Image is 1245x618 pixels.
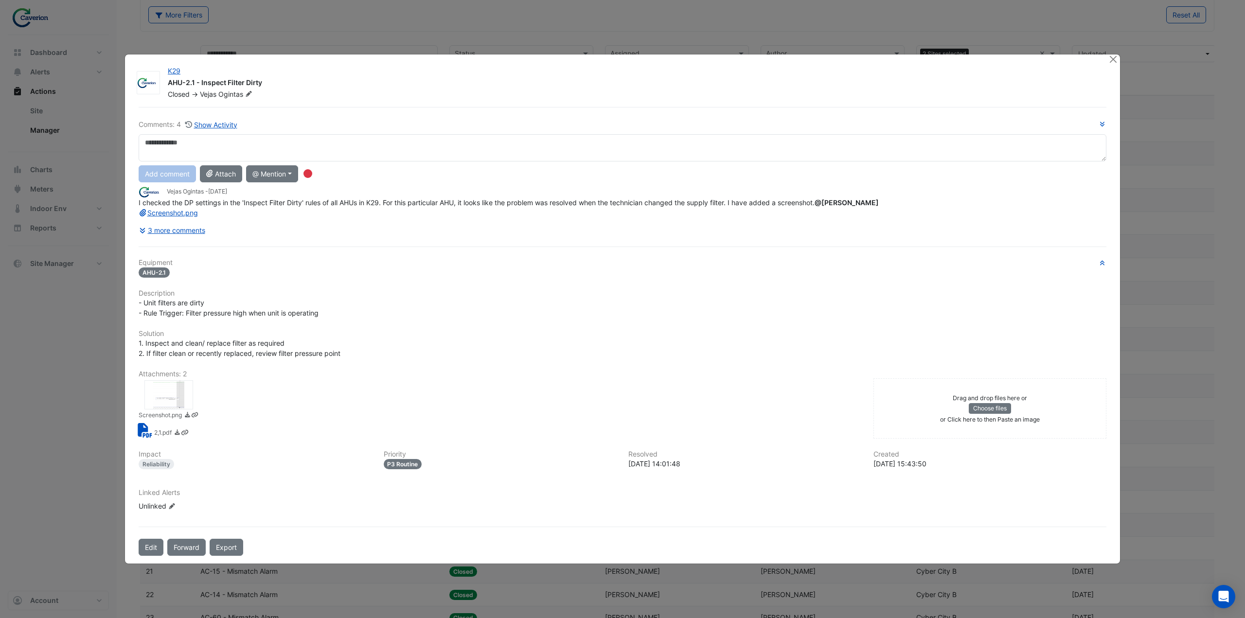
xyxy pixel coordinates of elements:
div: Open Intercom Messenger [1212,585,1235,608]
div: [DATE] 14:01:48 [628,459,862,469]
a: Download [174,428,181,439]
h6: Impact [139,450,372,459]
span: -> [192,90,198,98]
button: Choose files [969,403,1011,414]
small: 2,1.pdf [154,428,172,439]
a: Copy link to clipboard [181,428,188,439]
span: 1. Inspect and clean/ replace filter as required 2. If filter clean or recently replaced, review ... [139,339,340,357]
small: Drag and drop files here or [953,394,1027,402]
span: tomas.jonkaitis@caverion.com [Caverion] [815,198,879,207]
div: AHU-2.1 - Inspect Filter Dirty [168,78,1097,89]
span: AHU-2.1 [139,267,170,278]
div: [DATE] 15:43:50 [873,459,1107,469]
h6: Attachments: 2 [139,370,1106,378]
span: I checked the DP settings in the 'Inspect Filter Dirty' rules of all AHUs in K29. For this partic... [139,198,881,217]
a: Copy link to clipboard [191,411,198,421]
span: Closed [168,90,190,98]
div: Unlinked [139,501,255,511]
div: P3 Routine [384,459,422,469]
button: Show Activity [185,119,238,130]
div: Comments: 4 [139,119,238,130]
a: K29 [168,67,180,75]
button: Edit [139,539,163,556]
button: @ Mention [246,165,298,182]
button: Close [1108,54,1118,65]
img: Caverion [137,78,160,88]
span: Ogintas [218,89,254,99]
a: Export [210,539,243,556]
h6: Resolved [628,450,862,459]
span: - Unit filters are dirty - Rule Trigger: Filter pressure high when unit is operating [139,299,319,317]
h6: Priority [384,450,617,459]
a: Screenshot.png [139,209,198,217]
img: Caverion [139,187,163,197]
button: Attach [200,165,242,182]
button: 3 more comments [139,222,206,239]
div: Screenshot.png [144,380,193,409]
small: Screenshot.png [139,411,182,421]
h6: Equipment [139,259,1106,267]
a: Download [184,411,191,421]
h6: Description [139,289,1106,298]
small: or Click here to then Paste an image [940,416,1040,423]
div: Tooltip anchor [303,169,312,178]
fa-icon: Edit Linked Alerts [168,503,176,510]
small: Vejas Ogintas - [167,187,227,196]
h6: Solution [139,330,1106,338]
button: Forward [167,539,206,556]
span: 2025-09-23 14:01:40 [208,188,227,195]
h6: Created [873,450,1107,459]
span: Vejas [200,90,216,98]
h6: Linked Alerts [139,489,1106,497]
div: Reliability [139,459,174,469]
